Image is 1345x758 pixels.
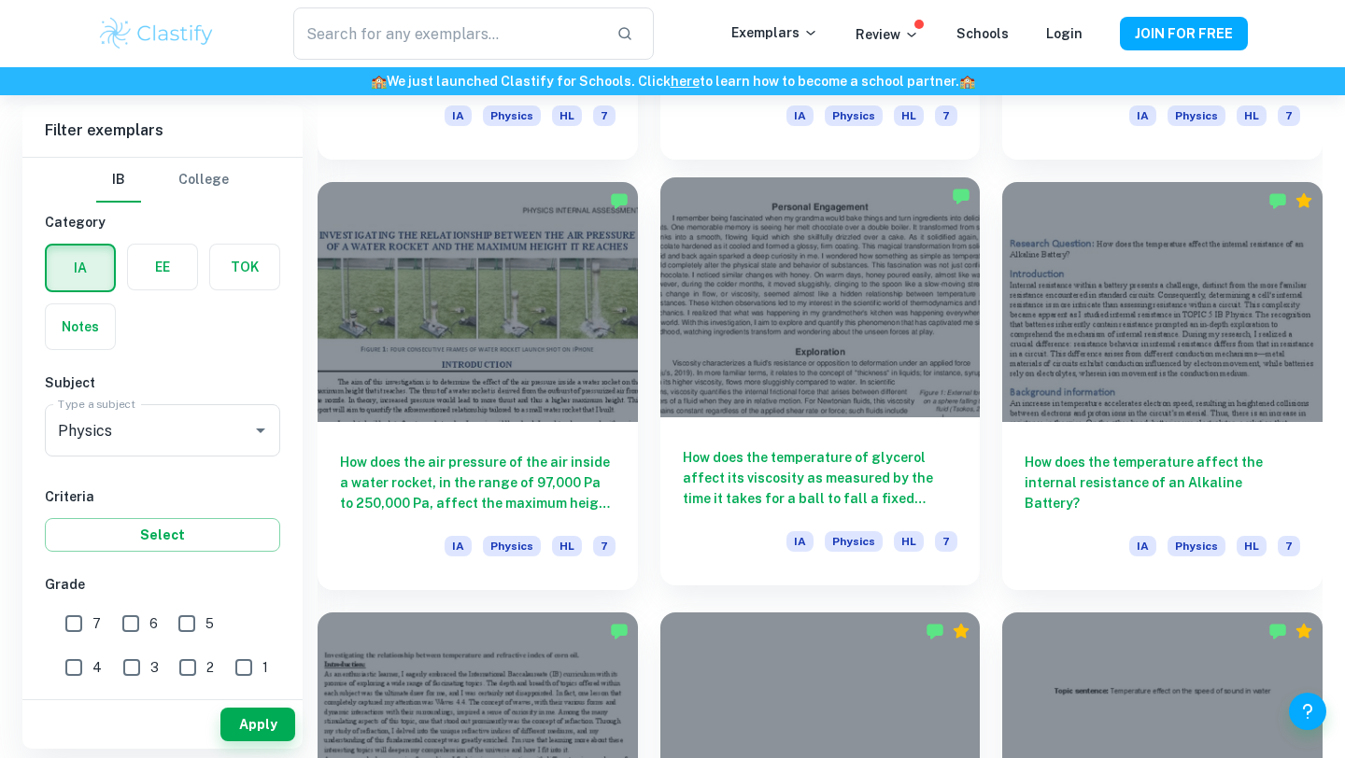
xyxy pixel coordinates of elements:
[262,657,268,678] span: 1
[45,518,280,552] button: Select
[952,622,970,640] div: Premium
[683,447,958,509] h6: How does the temperature of glycerol affect its viscosity as measured by the time it takes for a ...
[150,657,159,678] span: 3
[1268,191,1287,210] img: Marked
[1025,452,1300,513] h6: How does the temperature affect the internal resistance of an Alkaline Battery?
[445,536,472,556] span: IA
[671,74,700,89] a: here
[318,182,638,590] a: How does the air pressure of the air inside a water rocket, in the range of 97,000 Pa to 250,000 ...
[210,245,279,289] button: TOK
[593,105,616,126] span: 7
[552,536,582,556] span: HL
[956,26,1009,41] a: Schools
[1129,105,1156,126] span: IA
[445,105,472,126] span: IA
[610,622,629,640] img: Marked
[46,304,115,349] button: Notes
[952,187,970,205] img: Marked
[856,24,919,45] p: Review
[1168,536,1225,556] span: Physics
[1289,693,1326,730] button: Help and Feedback
[926,622,944,640] img: Marked
[894,531,924,552] span: HL
[97,15,216,52] img: Clastify logo
[660,182,981,590] a: How does the temperature of glycerol affect its viscosity as measured by the time it takes for a ...
[1295,191,1313,210] div: Premium
[149,613,158,634] span: 6
[92,657,102,678] span: 4
[128,245,197,289] button: EE
[1168,105,1225,126] span: Physics
[935,105,957,126] span: 7
[96,158,141,203] button: IB
[248,417,274,443] button: Open
[825,531,883,552] span: Physics
[45,212,280,232] h6: Category
[786,531,814,552] span: IA
[593,536,616,556] span: 7
[4,71,1341,91] h6: We just launched Clastify for Schools. Click to learn how to become a school partner.
[1278,536,1300,556] span: 7
[731,22,818,43] p: Exemplars
[483,536,541,556] span: Physics
[786,105,814,126] span: IA
[483,105,541,126] span: Physics
[178,158,229,203] button: College
[935,531,957,552] span: 7
[894,105,924,126] span: HL
[1120,17,1248,50] button: JOIN FOR FREE
[825,105,883,126] span: Physics
[1295,622,1313,640] div: Premium
[22,105,303,157] h6: Filter exemplars
[1268,622,1287,640] img: Marked
[1002,182,1323,590] a: How does the temperature affect the internal resistance of an Alkaline Battery?IAPhysicsHL7
[340,452,616,513] h6: How does the air pressure of the air inside a water rocket, in the range of 97,000 Pa to 250,000 ...
[45,574,280,595] h6: Grade
[293,7,602,60] input: Search for any exemplars...
[371,74,387,89] span: 🏫
[205,613,214,634] span: 5
[92,613,101,634] span: 7
[959,74,975,89] span: 🏫
[45,372,280,393] h6: Subject
[1278,105,1300,126] span: 7
[220,708,295,741] button: Apply
[1129,536,1156,556] span: IA
[610,191,629,210] img: Marked
[1237,536,1267,556] span: HL
[96,158,229,203] div: Filter type choice
[58,396,135,412] label: Type a subject
[45,486,280,507] h6: Criteria
[552,105,582,126] span: HL
[1046,26,1083,41] a: Login
[1237,105,1267,126] span: HL
[206,657,214,678] span: 2
[47,246,114,290] button: IA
